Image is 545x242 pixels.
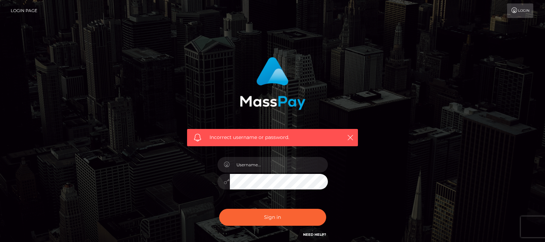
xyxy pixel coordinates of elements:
[303,232,326,237] a: Need Help?
[240,57,305,110] img: MassPay Login
[507,3,533,18] a: Login
[230,157,328,173] input: Username...
[210,134,335,141] span: Incorrect username or password.
[11,3,37,18] a: Login Page
[219,209,326,226] button: Sign in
